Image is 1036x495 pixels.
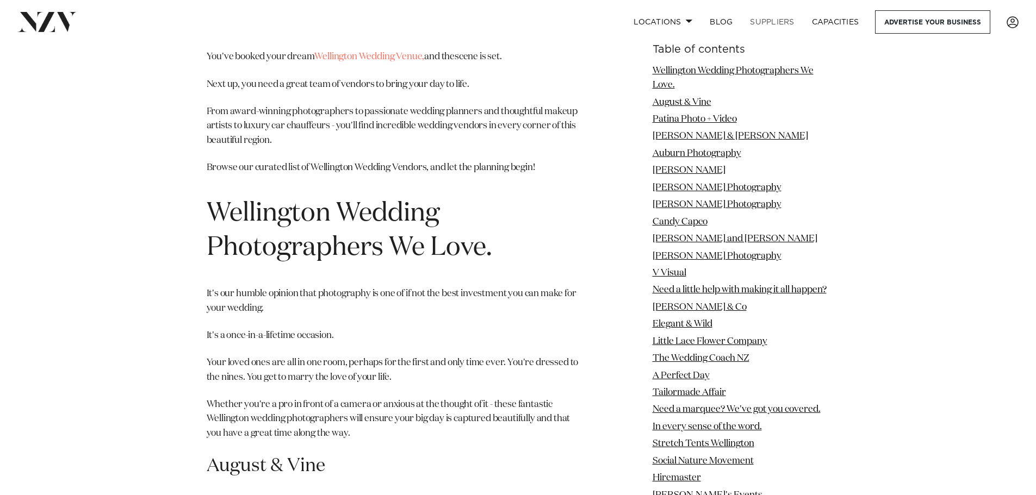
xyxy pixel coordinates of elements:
span: scene is set. [455,52,502,61]
a: Need a little help with making it all happen? [653,286,827,295]
a: A Perfect Day [653,371,710,380]
h6: Table of contents [653,44,830,55]
a: [PERSON_NAME] Photography [653,183,781,192]
a: [PERSON_NAME] [653,166,725,176]
a: Elegant & Wild [653,320,712,329]
a: [PERSON_NAME] Photography [653,252,781,261]
span: From award-winning photographers to passionate wedding planners and thoughtful makeup artists to ... [207,107,578,145]
p: It's a once-in-a-lifetime occasion. [207,329,579,343]
a: Auburn Photography [653,149,741,158]
h2: August & Vine [207,454,579,478]
h1: Wellington Wedding Photographers We Love. [207,197,579,265]
p: It's our humble opinion that photography is one of if not the best investment you can make for yo... [207,287,579,316]
a: Hiremaster [653,474,701,483]
span: Next up, you need a great team of vendors to bring your day to life. [207,80,469,89]
a: Little Lace Flower Company [653,337,767,346]
span: You've booked your dream [207,52,315,61]
img: nzv-logo.png [17,12,77,32]
a: SUPPLIERS [741,10,803,34]
span: Browse our curated list of Wellington Wedding Vendors, and let the planning begin! [207,163,535,172]
a: Patina Photo + Video [653,115,737,124]
a: [PERSON_NAME] & [PERSON_NAME] [653,132,808,141]
a: BLOG [701,10,741,34]
p: Whether you're a pro in front of a camera or anxious at the thought of it - these fantastic Welli... [207,398,579,441]
a: August & Vine [653,98,711,107]
a: [PERSON_NAME] Photography [653,200,781,210]
a: Candy Capco [653,217,708,227]
a: Wellington Wedding Venue, [314,52,424,61]
a: Need a marquee? We've got you covered. [653,405,821,415]
a: Locations [625,10,701,34]
a: Advertise your business [875,10,990,34]
a: [PERSON_NAME] and [PERSON_NAME] [653,234,817,243]
a: [PERSON_NAME] & Co [653,303,747,312]
a: V Visual [653,268,686,278]
a: Social Nature Movement [653,456,754,466]
a: The Wedding Coach NZ [653,354,749,363]
p: Your loved ones are all in one room, perhaps for the first and only time ever. You're dressed to ... [207,356,579,385]
a: Stretch Tents Wellington [653,440,754,449]
a: Wellington Wedding Photographers We Love. [653,66,814,90]
a: Capacities [803,10,868,34]
a: Tailormade Affair [653,388,726,397]
span: and the [424,52,455,61]
a: In every sense of the word. [653,422,762,431]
